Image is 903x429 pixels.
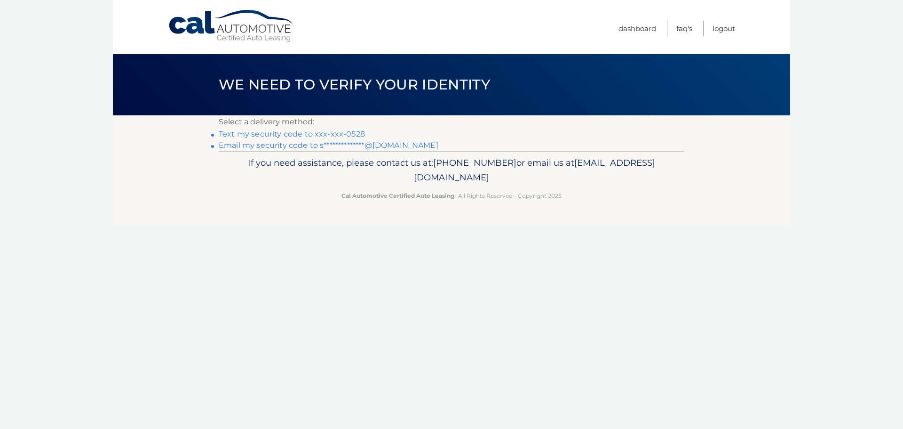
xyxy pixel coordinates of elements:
a: Logout [713,21,735,36]
a: FAQ's [676,21,692,36]
a: Text my security code to xxx-xxx-0528 [219,130,365,138]
a: Dashboard [618,21,656,36]
span: [PHONE_NUMBER] [433,157,516,168]
a: Cal Automotive [168,9,295,43]
p: - All Rights Reserved - Copyright 2025 [225,191,678,201]
p: If you need assistance, please contact us at: or email us at [225,155,678,186]
strong: Cal Automotive Certified Auto Leasing [341,192,454,199]
span: We need to verify your identity [219,76,490,93]
p: Select a delivery method: [219,115,684,129]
